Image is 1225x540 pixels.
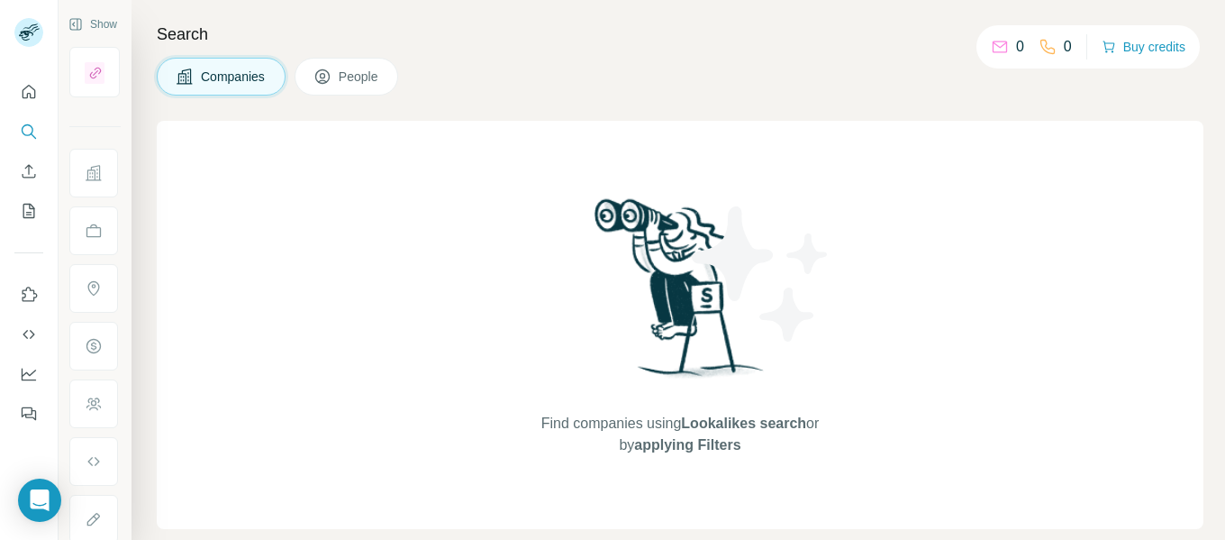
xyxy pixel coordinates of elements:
[339,68,380,86] span: People
[1016,36,1024,58] p: 0
[18,479,61,522] div: Open Intercom Messenger
[201,68,267,86] span: Companies
[14,195,43,227] button: My lists
[14,398,43,430] button: Feedback
[56,11,130,38] button: Show
[14,76,43,108] button: Quick start
[586,194,774,395] img: Surfe Illustration - Woman searching with binoculars
[14,155,43,188] button: Enrich CSV
[14,115,43,148] button: Search
[680,193,842,355] img: Surfe Illustration - Stars
[1064,36,1072,58] p: 0
[157,22,1203,47] h4: Search
[634,437,740,453] span: applying Filters
[1102,34,1185,59] button: Buy credits
[536,413,824,456] span: Find companies using or by
[14,279,43,311] button: Use Surfe on LinkedIn
[14,318,43,351] button: Use Surfe API
[681,416,806,431] span: Lookalikes search
[14,358,43,390] button: Dashboard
